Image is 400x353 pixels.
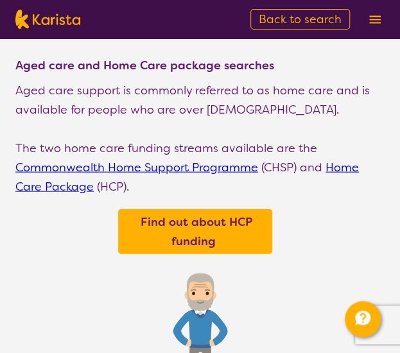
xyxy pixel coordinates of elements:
a: Back to search [250,9,350,30]
b: Find out about HCP funding [141,214,252,248]
span: Back to search [259,12,342,27]
img: Karista logo [15,10,80,29]
a: Commonwealth Home Support Programme [15,159,258,175]
button: Channel Menu [345,301,381,337]
a: Find out about HCP funding [121,212,269,250]
h4: Aged care and Home Care package searches [15,57,385,73]
img: menu [369,15,381,24]
p: The two home care funding streams available are the (CHSP) and (HCP). [15,138,385,196]
p: Aged care support is commonly referred to as home care and is available for people who are over [... [15,80,385,119]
